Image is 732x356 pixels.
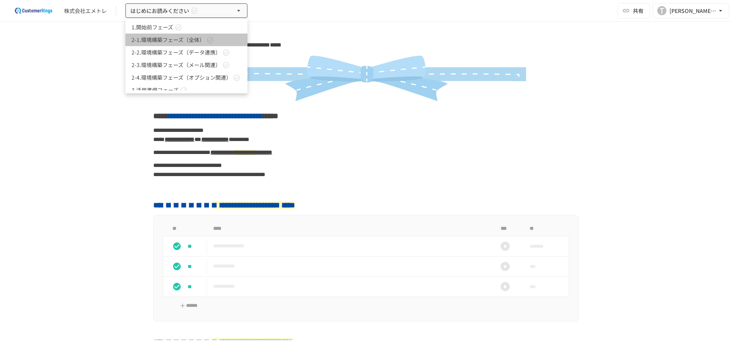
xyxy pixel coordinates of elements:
[132,48,221,56] span: 2-2.環境構築フェーズ（データ連携）
[132,23,173,31] span: 1.開始前フェーズ
[132,61,221,69] span: 2-3.環境構築フェーズ（メール関連）
[132,86,178,94] span: 3.活用準備フェーズ
[132,36,205,44] span: 2-1.環境構築フェーズ（全体）
[132,74,231,82] span: 2-4.環境構築フェーズ（オプション関連）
